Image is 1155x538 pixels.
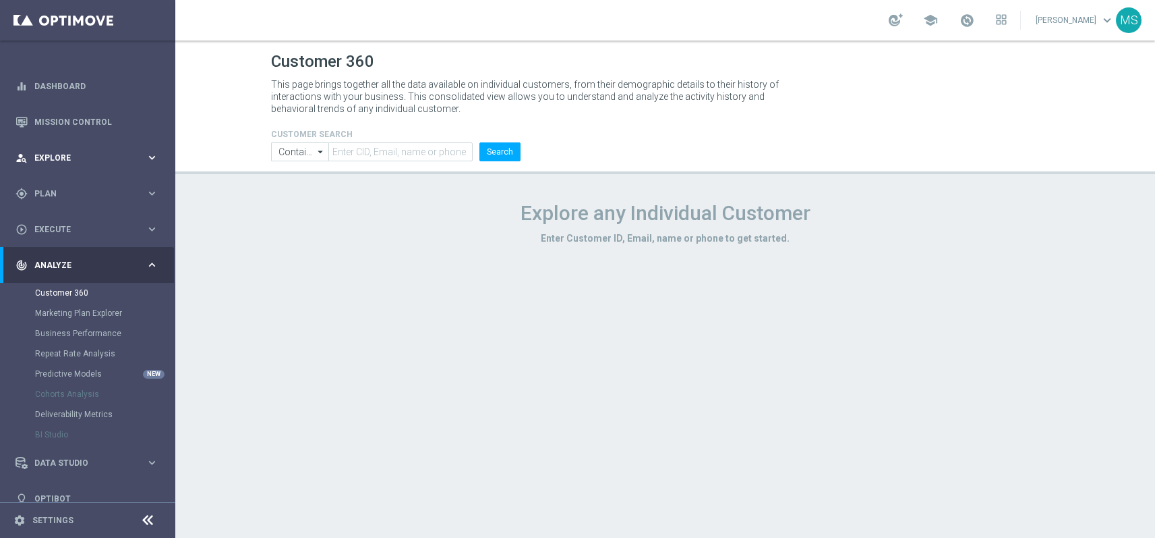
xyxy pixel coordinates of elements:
[15,81,159,92] button: equalizer Dashboard
[923,13,938,28] span: school
[479,142,521,161] button: Search
[314,143,328,161] i: arrow_drop_down
[35,323,174,344] div: Business Performance
[15,224,159,235] button: play_circle_outline Execute keyboard_arrow_right
[35,328,140,339] a: Business Performance
[35,364,174,384] div: Predictive Models
[35,303,174,323] div: Marketing Plan Explorer
[146,259,158,271] i: keyboard_arrow_right
[15,188,159,199] button: gps_fixed Plan keyboard_arrow_right
[16,457,146,469] div: Data Studio
[13,514,26,527] i: settings
[15,260,159,271] button: track_changes Analyze keyboard_arrow_right
[16,80,28,92] i: equalizer
[34,261,146,269] span: Analyze
[271,52,1060,72] h1: Customer 360
[32,516,73,524] a: Settings
[16,68,158,104] div: Dashboard
[271,78,790,115] p: This page brings together all the data available on individual customers, from their demographic ...
[1116,7,1142,33] div: MS
[16,493,28,505] i: lightbulb
[16,188,146,200] div: Plan
[34,154,146,162] span: Explore
[16,223,28,236] i: play_circle_outline
[15,493,159,504] button: lightbulb Optibot
[16,104,158,140] div: Mission Control
[35,348,140,359] a: Repeat Rate Analysis
[34,104,158,140] a: Mission Control
[34,68,158,104] a: Dashboard
[16,188,28,200] i: gps_fixed
[16,259,146,271] div: Analyze
[35,384,174,404] div: Cohorts Analysis
[146,223,158,236] i: keyboard_arrow_right
[146,187,158,200] i: keyboard_arrow_right
[16,152,28,164] i: person_search
[35,404,174,425] div: Deliverability Metrics
[146,151,158,164] i: keyboard_arrow_right
[16,152,146,164] div: Explore
[35,425,174,445] div: BI Studio
[35,369,140,379] a: Predictive Models
[16,223,146,236] div: Execute
[1034,10,1116,30] a: [PERSON_NAME]keyboard_arrow_down
[271,130,521,139] h4: CUSTOMER SEARCH
[35,288,140,298] a: Customer 360
[34,225,146,234] span: Execute
[1100,13,1115,28] span: keyboard_arrow_down
[146,456,158,469] i: keyboard_arrow_right
[271,232,1060,244] h3: Enter Customer ID, Email, name or phone to get started.
[34,459,146,467] span: Data Studio
[271,142,329,161] input: Contains
[16,259,28,271] i: track_changes
[35,409,140,420] a: Deliverability Metrics
[15,117,159,128] button: Mission Control
[271,201,1060,225] h1: Explore any Individual Customer
[15,458,159,468] button: Data Studio keyboard_arrow_right
[143,370,165,379] div: NEW
[35,344,174,364] div: Repeat Rate Analysis
[35,283,174,303] div: Customer 360
[34,190,146,198] span: Plan
[35,308,140,319] a: Marketing Plan Explorer
[328,142,472,161] input: Enter CID, Email, name or phone
[34,481,158,516] a: Optibot
[15,153,159,163] button: person_search Explore keyboard_arrow_right
[16,481,158,516] div: Optibot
